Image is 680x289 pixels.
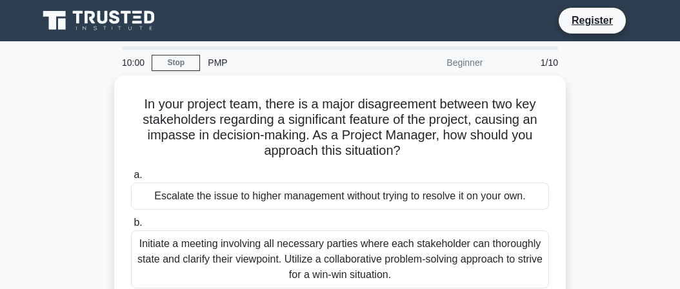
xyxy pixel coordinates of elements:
div: 10:00 [114,50,152,75]
a: Stop [152,55,200,71]
div: 1/10 [490,50,566,75]
span: a. [134,169,142,180]
div: Initiate a meeting involving all necessary parties where each stakeholder can thoroughly state an... [131,230,549,288]
span: b. [134,217,142,228]
div: Beginner [377,50,490,75]
div: Escalate the issue to higher management without trying to resolve it on your own. [131,183,549,210]
div: PMP [200,50,377,75]
a: Register [564,12,621,28]
h5: In your project team, there is a major disagreement between two key stakeholders regarding a sign... [130,96,550,159]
